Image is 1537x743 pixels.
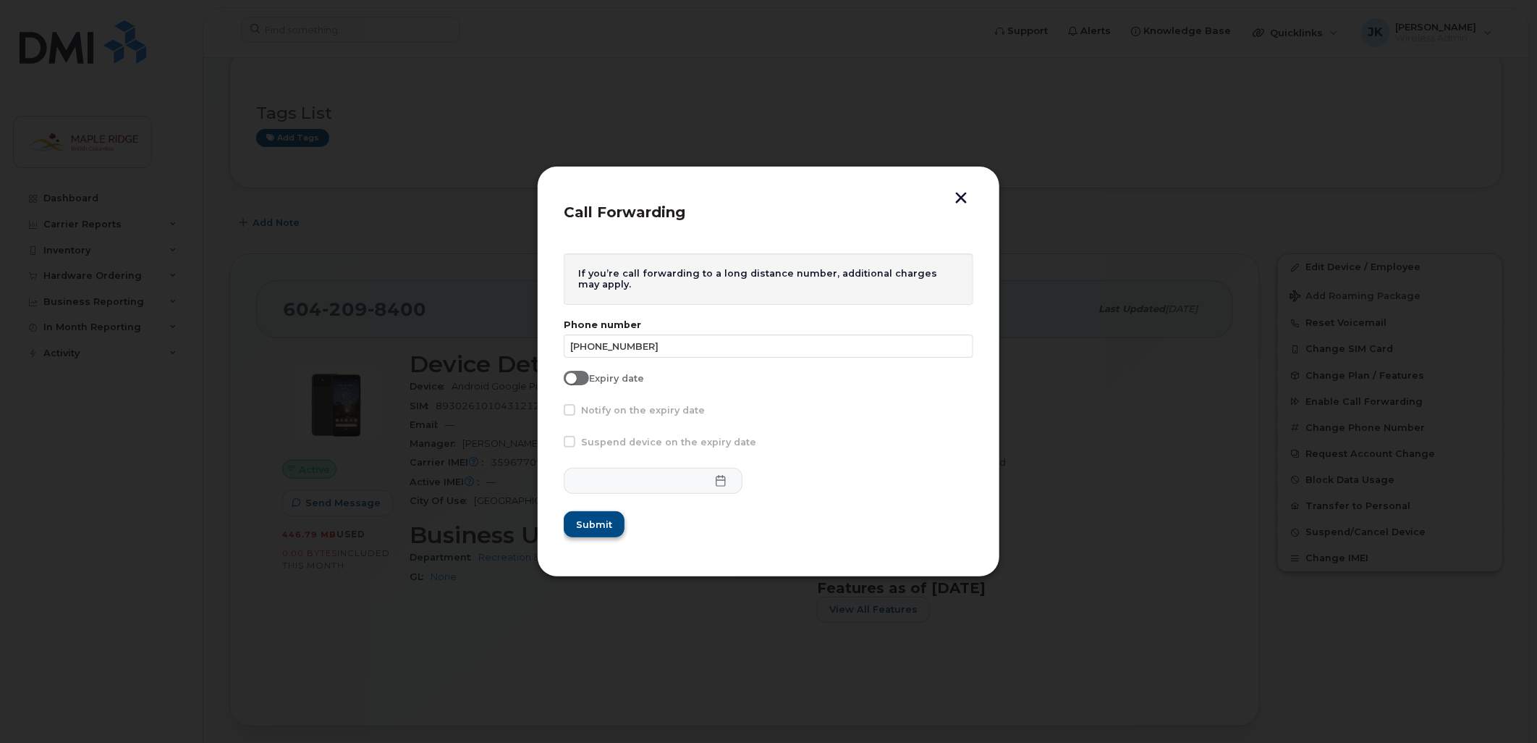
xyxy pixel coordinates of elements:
div: If you’re call forwarding to a long distance number, additional charges may apply. [564,253,973,305]
input: e.g. 825-555-1234 [564,335,973,358]
span: Expiry date [589,373,644,384]
button: Submit [564,511,624,537]
span: Submit [576,518,612,532]
input: Expiry date [564,371,575,382]
label: Phone number [564,319,973,330]
span: Call Forwarding [564,203,685,221]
